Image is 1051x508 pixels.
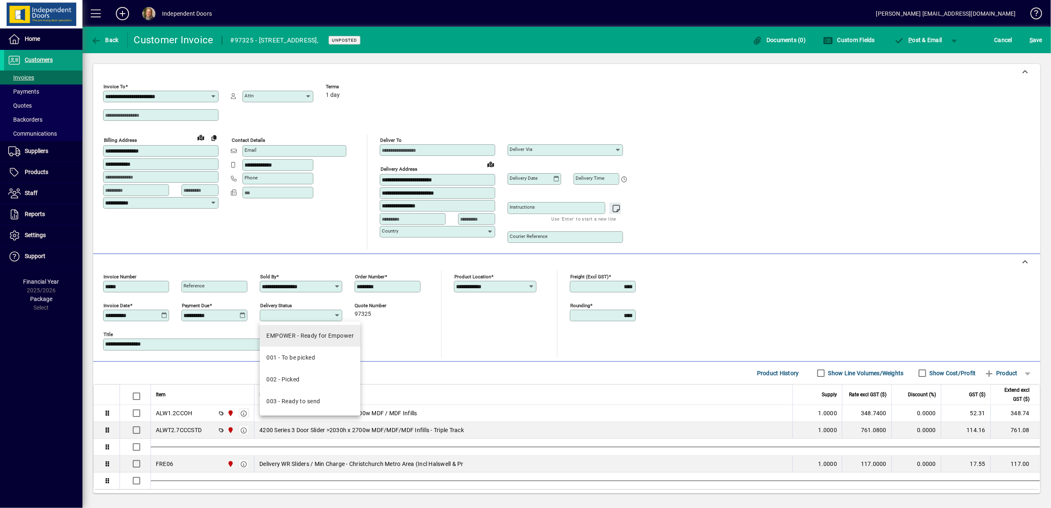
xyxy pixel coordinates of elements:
mat-label: Invoice date [103,303,130,308]
span: Christchurch [225,409,235,418]
span: 97325 [355,311,371,317]
span: Back [91,37,119,43]
mat-label: Freight (excl GST) [570,274,609,280]
div: 001 - To be picked [266,353,315,362]
a: Backorders [4,113,82,127]
button: Product History [754,366,802,381]
div: 117.0000 [847,460,886,468]
mat-label: Email [245,147,256,153]
label: Show Cost/Profit [928,369,976,377]
a: Payments [4,85,82,99]
span: Products [25,169,48,175]
span: Delivery WR Sliders / Min Charge - Christchurch Metro Area (Incl Halswell & Pr [259,460,463,468]
mat-label: Delivery time [576,175,604,181]
div: #97325 - [STREET_ADDRESS], [230,34,319,47]
button: Documents (0) [750,33,808,47]
mat-label: Phone [245,175,258,181]
div: ALWT2.7CCCSTD [156,426,202,434]
span: Reports [25,211,45,217]
span: Supply [822,390,837,399]
mat-label: Order number [355,274,385,280]
a: Suppliers [4,141,82,162]
span: Description [259,390,284,399]
span: 4200 Series 2 Door Slider >2440h x 1200w MDF / MDF Infills [259,409,417,417]
mat-label: Title [103,332,113,337]
app-page-header-button: Back [82,33,128,47]
span: Documents (0) [752,37,806,43]
a: Knowledge Base [1024,2,1041,28]
span: Quote number [355,303,404,308]
mat-label: Invoice number [103,274,136,280]
div: ALW1.2CCOH [156,409,193,417]
span: Settings [25,232,46,238]
mat-label: Reference [183,283,205,289]
button: Add [109,6,136,21]
mat-label: Sold by [260,274,276,280]
a: Invoices [4,71,82,85]
mat-option: 003 - Ready to send [260,390,360,412]
button: Post & Email [890,33,946,47]
button: Product [980,366,1022,381]
a: View on map [194,131,207,144]
td: 114.16 [941,422,990,439]
mat-option: EMPOWER - Ready for Empower [260,325,360,347]
mat-label: Invoice To [103,84,125,89]
span: 1.0000 [818,426,837,434]
span: Extend excl GST ($) [996,386,1030,404]
span: ave [1030,33,1042,47]
button: Save [1027,33,1044,47]
mat-label: Payment due [182,303,209,308]
span: Christchurch [225,426,235,435]
div: Customer Invoice [134,33,214,47]
mat-label: Rounding [570,303,590,308]
mat-label: Product location [454,274,491,280]
span: Item [156,390,166,399]
span: Invoices [8,74,34,81]
span: Payments [8,88,39,95]
button: Custom Fields [821,33,877,47]
div: FRE06 [156,460,173,468]
td: 761.08 [990,422,1040,439]
span: 1.0000 [818,409,837,417]
span: Support [25,253,45,259]
div: Independent Doors [162,7,212,20]
a: Quotes [4,99,82,113]
span: Cancel [995,33,1013,47]
td: 117.00 [990,456,1040,473]
span: Terms [326,84,375,89]
span: GST ($) [969,390,985,399]
div: 003 - Ready to send [266,397,320,406]
td: 0.0000 [891,456,941,473]
a: Home [4,29,82,49]
span: ost & Email [894,37,942,43]
span: Communications [8,130,57,137]
div: EMPOWER - Ready for Empower [266,332,354,340]
label: Show Line Volumes/Weights [827,369,904,377]
span: Staff [25,190,38,196]
span: Backorders [8,116,42,123]
span: Suppliers [25,148,48,154]
span: Product History [757,367,799,380]
mat-label: Deliver via [510,146,532,152]
a: Support [4,246,82,267]
span: Financial Year [24,278,59,285]
td: 0.0000 [891,422,941,439]
button: Back [89,33,121,47]
button: Copy to Delivery address [207,131,221,144]
button: Cancel [992,33,1015,47]
span: Home [25,35,40,42]
td: 348.74 [990,405,1040,422]
div: [PERSON_NAME] [EMAIL_ADDRESS][DOMAIN_NAME] [876,7,1016,20]
mat-hint: Use 'Enter' to start a new line [552,214,616,223]
a: Reports [4,204,82,225]
div: 002 - Picked [266,375,299,384]
div: 348.7400 [847,409,886,417]
span: 4200 Series 3 Door Slider >2030h x 2700w MDF/MDF/MDF Infills - Triple Track [259,426,464,434]
span: S [1030,37,1033,43]
span: Discount (%) [908,390,936,399]
span: 1 day [326,92,340,99]
span: Christchurch [225,459,235,468]
a: View on map [484,158,497,171]
mat-label: Courier Reference [510,233,548,239]
mat-label: Delivery status [260,303,292,308]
